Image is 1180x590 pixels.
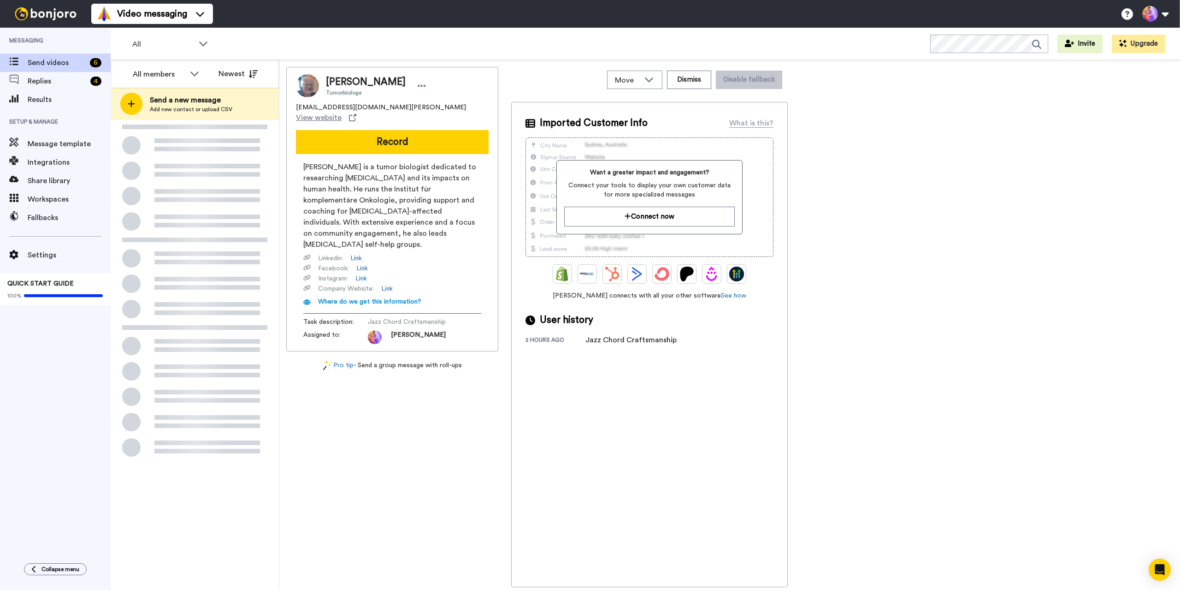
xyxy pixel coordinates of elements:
span: Assigned to: [303,330,368,344]
div: What is this? [729,118,773,129]
img: Patreon [679,267,694,281]
span: Connect your tools to display your own customer data for more specialized messages [564,181,734,199]
span: Send videos [28,57,86,68]
span: Fallbacks [28,212,111,223]
button: Invite [1057,35,1103,53]
img: Image of Tom Gronau [296,74,319,97]
span: Share library [28,175,111,186]
span: [PERSON_NAME] [326,75,406,89]
a: Link [356,264,368,273]
div: 6 [90,58,101,67]
span: Linkedin : [318,254,343,263]
span: View website [296,112,342,123]
div: All members [133,69,185,80]
span: All [132,39,194,50]
img: photo.jpg [368,330,382,344]
a: View website [296,112,356,123]
span: [EMAIL_ADDRESS][DOMAIN_NAME][PERSON_NAME] [296,103,466,112]
span: Instagram : [318,274,348,283]
span: Send a new message [150,95,232,106]
img: Drip [704,267,719,281]
img: GoHighLevel [729,267,744,281]
span: Settings [28,250,111,261]
span: Company Website : [318,284,374,293]
span: Replies [28,76,87,87]
div: 4 [90,77,101,86]
img: Hubspot [605,267,619,281]
button: Dismiss [667,71,711,89]
button: Upgrade [1112,35,1165,53]
img: bj-logo-header-white.svg [11,7,80,20]
span: [PERSON_NAME] connects with all your other software [525,291,773,300]
span: Facebook : [318,264,349,273]
span: [PERSON_NAME] [391,330,446,344]
img: vm-color.svg [97,6,112,21]
span: Workspaces [28,194,111,205]
button: Collapse menu [24,563,87,575]
span: [PERSON_NAME] is a tumor biologist dedicated to researching [MEDICAL_DATA] and its impacts on hum... [303,161,481,250]
a: Link [355,274,367,283]
button: Connect now [564,207,734,226]
span: Where do we get this information? [318,298,421,305]
span: Jazz Chord Craftsmanship [368,317,455,327]
div: 2 hours ago [525,336,585,346]
img: Ontraport [580,267,595,281]
img: ConvertKit [655,267,669,281]
span: Results [28,94,111,105]
a: Link [350,254,362,263]
span: Task description : [303,317,368,327]
span: Tumorbiologe [326,89,406,96]
span: Integrations [28,157,111,168]
img: magic-wand.svg [323,361,331,370]
button: Newest [212,65,265,83]
span: Move [615,75,640,86]
div: Open Intercom Messenger [1149,559,1171,581]
div: - Send a group message with roll-ups [286,361,498,370]
button: Record [296,130,489,154]
div: Jazz Chord Craftsmanship [585,334,677,346]
span: Add new contact or upload CSV [150,106,232,113]
span: Video messaging [117,7,187,20]
img: Shopify [555,267,570,281]
span: Collapse menu [41,566,79,573]
a: Pro tip [323,361,354,370]
span: User history [540,313,593,327]
span: QUICK START GUIDE [7,280,74,287]
a: Link [381,284,393,293]
span: 100% [7,292,22,299]
span: Imported Customer Info [540,116,648,130]
span: Message template [28,138,111,149]
img: ActiveCampaign [630,267,644,281]
button: Disable fallback [716,71,782,89]
a: See how [721,292,746,299]
span: Want a greater impact and engagement? [564,168,734,177]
